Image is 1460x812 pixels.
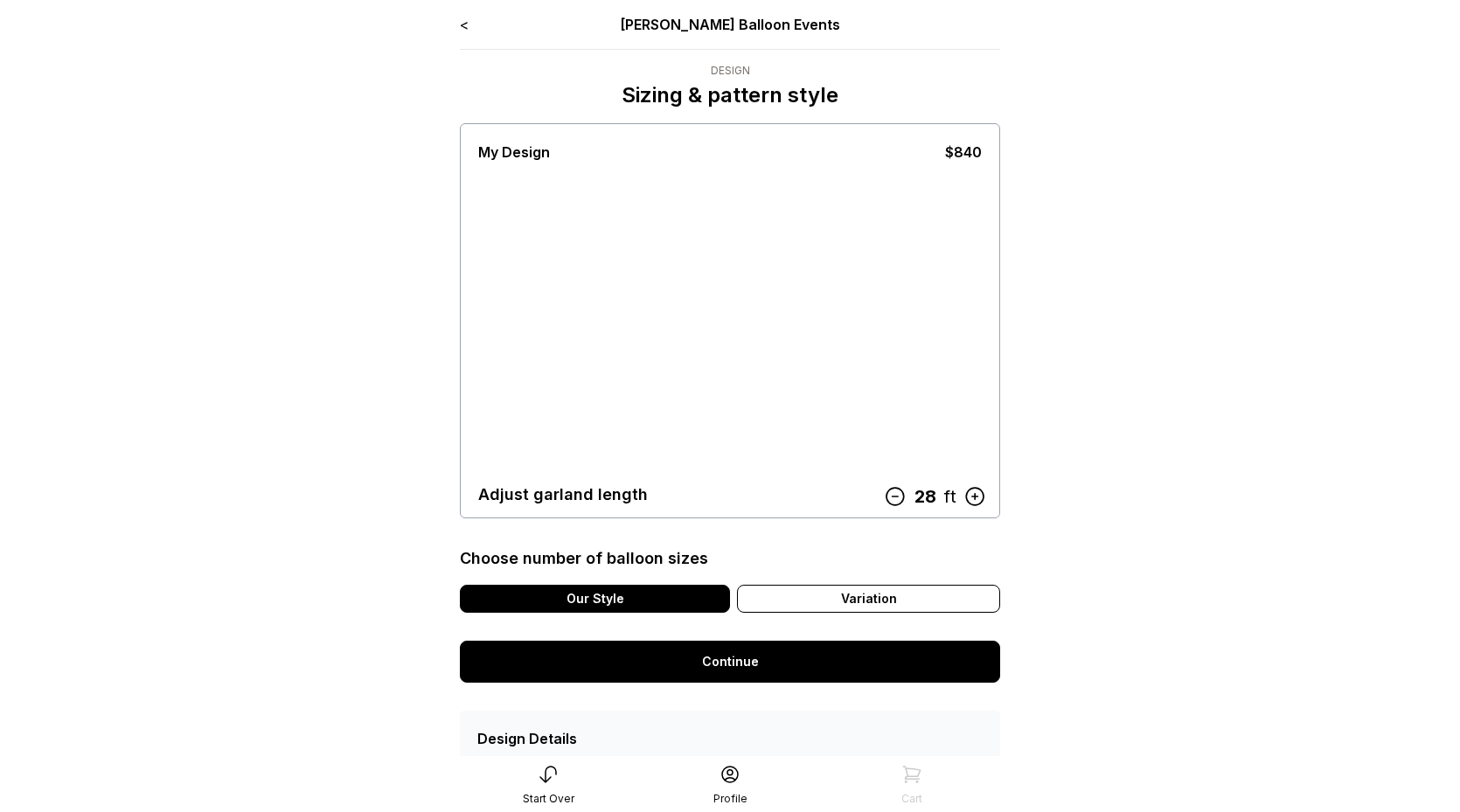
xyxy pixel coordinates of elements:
[460,16,469,33] a: <
[478,482,648,507] div: Adjust garland length
[907,483,944,510] div: 28
[713,792,747,806] div: Profile
[478,142,550,163] div: My Design
[460,585,730,613] div: Our Style
[523,792,574,806] div: Start Over
[945,142,982,163] div: $840
[568,14,893,35] div: [PERSON_NAME] Balloon Events
[944,483,956,510] div: ft
[901,792,922,806] div: Cart
[622,64,838,78] div: Design
[622,81,838,109] p: Sizing & pattern style
[460,546,708,571] div: Choose number of balloon sizes
[460,641,1000,683] a: Continue
[737,585,1000,613] div: Variation
[477,728,577,749] div: Design Details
